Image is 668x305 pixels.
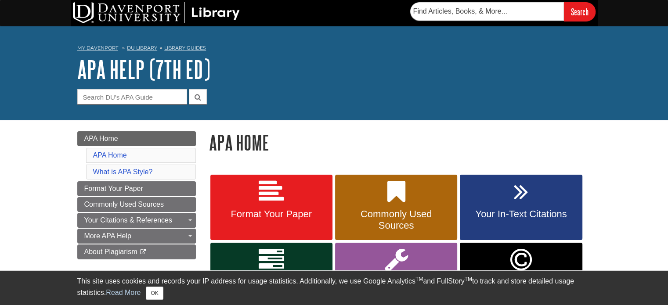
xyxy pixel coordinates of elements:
a: Format Your Paper [77,181,196,196]
a: Commonly Used Sources [77,197,196,212]
input: Search [564,2,596,21]
h1: APA Home [209,131,591,154]
button: Close [146,287,163,300]
input: Search DU's APA Guide [77,89,187,104]
span: Commonly Used Sources [342,208,451,231]
a: About Plagiarism [77,244,196,259]
span: Your In-Text Citations [466,208,575,220]
a: More APA Help [77,229,196,244]
sup: TM [415,276,423,282]
span: APA Home [84,135,118,142]
i: This link opens in a new window [139,249,147,255]
a: Commonly Used Sources [335,175,457,240]
a: Read More [106,289,141,296]
a: Library Guides [164,45,206,51]
span: More APA Help [84,232,131,240]
a: APA Help (7th Ed) [77,56,210,83]
a: Your Citations & References [77,213,196,228]
input: Find Articles, Books, & More... [410,2,564,21]
a: APA Home [77,131,196,146]
span: Commonly Used Sources [84,201,164,208]
span: Format Your Paper [84,185,143,192]
a: My Davenport [77,44,118,52]
sup: TM [465,276,472,282]
div: This site uses cookies and records your IP address for usage statistics. Additionally, we use Goo... [77,276,591,300]
span: About Plagiarism [84,248,137,255]
nav: breadcrumb [77,42,591,56]
a: What is APA Style? [93,168,153,176]
a: DU Library [127,45,157,51]
a: Format Your Paper [210,175,332,240]
a: APA Home [93,151,127,159]
form: Searches DU Library's articles, books, and more [410,2,596,21]
span: Your Citations & References [84,216,172,224]
a: Your In-Text Citations [460,175,582,240]
img: DU Library [73,2,240,23]
span: Format Your Paper [217,208,326,220]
